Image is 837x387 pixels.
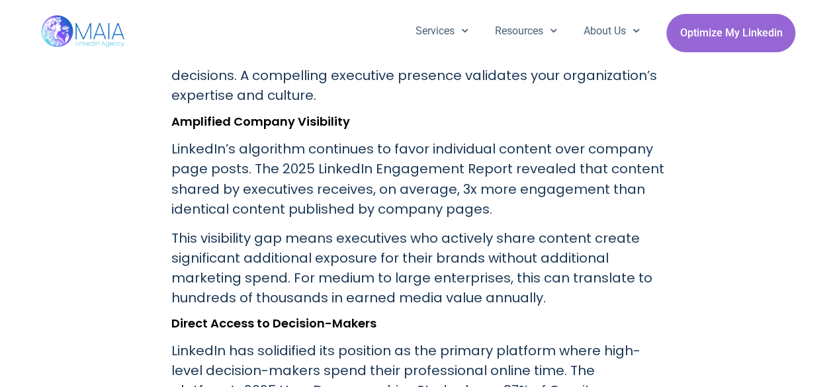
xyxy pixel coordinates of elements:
p: This visibility gap means executives who actively share content create significant additional exp... [171,228,666,307]
a: About Us [570,14,653,48]
h3: Direct Access to Decision-Makers [171,316,666,329]
p: LinkedIn’s algorithm continues to favor individual content over company page posts. The 2025 Link... [171,139,666,218]
a: Services [402,14,482,48]
a: Resources [482,14,570,48]
nav: Menu [402,14,654,48]
h3: Amplified Company Visibility [171,115,666,128]
span: Optimize My Linkedin [680,21,782,46]
a: Optimize My Linkedin [666,14,795,52]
